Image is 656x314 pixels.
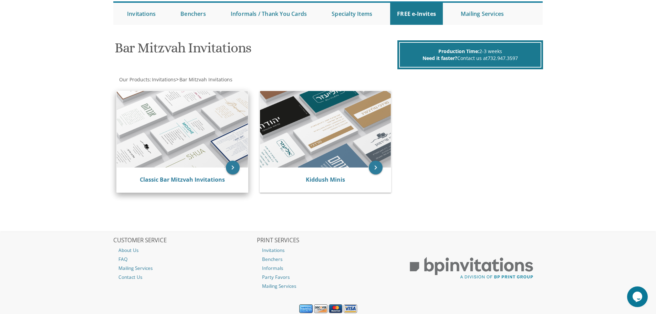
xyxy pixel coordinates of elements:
[257,282,399,291] a: Mailing Services
[400,251,543,285] img: BP Print Group
[369,161,383,174] a: keyboard_arrow_right
[423,55,457,61] span: Need it faster?
[152,76,176,83] span: Invitations
[344,304,357,313] img: Visa
[174,3,213,25] a: Benchers
[113,237,256,244] h2: CUSTOMER SERVICE
[257,237,399,244] h2: PRINT SERVICES
[306,176,345,183] a: Kiddush Minis
[257,273,399,282] a: Party Favors
[113,264,256,273] a: Mailing Services
[151,76,176,83] a: Invitations
[438,48,479,54] span: Production Time:
[118,76,150,83] a: Our Products
[260,91,391,168] img: Kiddush Minis
[325,3,379,25] a: Specialty Items
[120,3,163,25] a: Invitations
[257,264,399,273] a: Informals
[627,286,649,307] iframe: chat widget
[113,76,328,83] div: :
[454,3,511,25] a: Mailing Services
[115,40,396,61] h1: Bar Mitzvah Invitations
[390,3,443,25] a: FREE e-Invites
[224,3,314,25] a: Informals / Thank You Cards
[399,42,541,68] div: 2-3 weeks Contact us at
[257,255,399,264] a: Benchers
[329,304,342,313] img: MasterCard
[113,246,256,255] a: About Us
[299,304,313,313] img: American Express
[113,255,256,264] a: FAQ
[257,246,399,255] a: Invitations
[314,304,327,313] img: Discover
[226,161,240,174] a: keyboard_arrow_right
[113,273,256,282] a: Contact Us
[176,76,232,83] span: >
[117,91,248,168] img: Classic Bar Mitzvah Invitations
[488,55,518,61] a: 732.947.3597
[179,76,232,83] a: Bar Mitzvah Invitations
[140,176,225,183] a: Classic Bar Mitzvah Invitations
